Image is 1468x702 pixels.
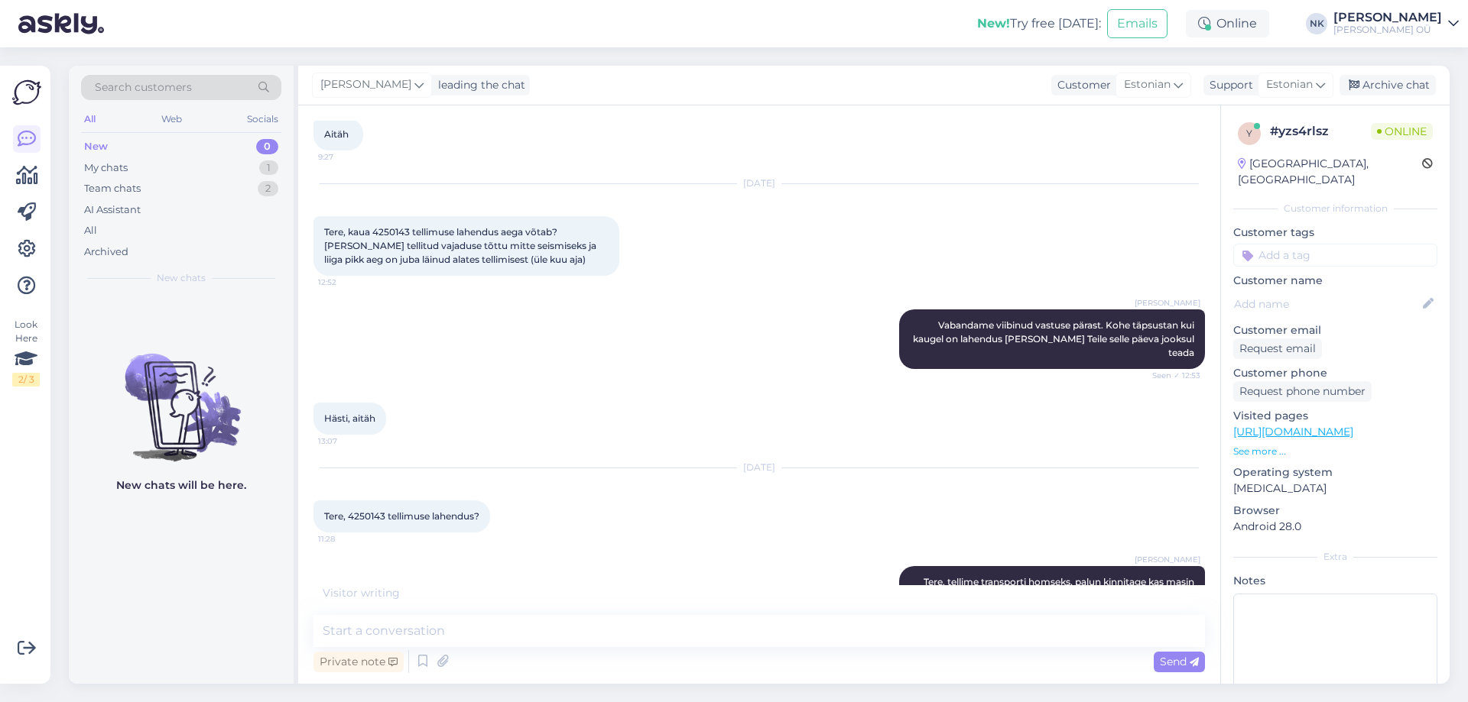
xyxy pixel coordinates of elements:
a: [URL][DOMAIN_NAME] [1233,425,1353,438]
span: Tere, tellime transporti homseks, palun kinnitage kas masin on korralikult pakendatud? [924,576,1197,601]
p: See more ... [1233,445,1437,458]
div: AI Assistant [84,202,141,218]
img: No chats [69,326,294,464]
a: [PERSON_NAME][PERSON_NAME] OÜ [1333,11,1459,36]
div: Web [158,109,185,129]
span: Seen ✓ 12:53 [1143,370,1200,381]
div: Private note [313,652,404,672]
span: . [402,586,404,600]
div: Try free [DATE]: [977,15,1101,33]
div: 0 [256,139,278,154]
p: Customer tags [1233,225,1437,241]
div: Visitor writing [313,585,1205,601]
span: 12:52 [318,277,375,288]
p: Customer phone [1233,365,1437,381]
img: Askly Logo [12,78,41,107]
span: 11:28 [318,533,375,545]
p: Visited pages [1233,408,1437,424]
div: [GEOGRAPHIC_DATA], [GEOGRAPHIC_DATA] [1238,156,1422,188]
span: Online [1371,123,1433,140]
div: [DATE] [313,176,1205,190]
span: 9:27 [318,151,375,163]
div: Team chats [84,181,141,196]
span: Tere, kaua 4250143 tellimuse lahendus aega võtab? [PERSON_NAME] tellitud vajaduse tõttu mitte sei... [324,226,599,265]
span: [PERSON_NAME] [1135,297,1200,309]
p: Customer email [1233,322,1437,338]
span: Hästi, aitäh [324,412,375,424]
div: All [84,223,97,238]
p: Browser [1233,503,1437,519]
div: [PERSON_NAME] [1333,11,1442,24]
p: Operating system [1233,464,1437,480]
p: New chats will be here. [116,477,246,493]
div: Support [1203,77,1253,93]
input: Add a tag [1233,244,1437,267]
button: Emails [1107,9,1168,38]
div: leading the chat [432,77,525,93]
span: Search customers [95,79,192,95]
div: NK [1306,13,1327,34]
span: y [1246,128,1252,139]
span: Tere, 4250143 tellimuse lahendus? [324,510,479,522]
span: Vabandame viibinud vastuse pärast. Kohe täpsustan kui kaugel on lahendus [PERSON_NAME] Teile sell... [913,319,1197,358]
div: New [84,139,108,154]
input: Add name [1234,296,1420,312]
div: All [81,109,99,129]
span: New chats [157,271,206,285]
div: 2 / 3 [12,373,40,387]
div: Look Here [12,318,40,387]
div: [DATE] [313,461,1205,474]
p: Customer name [1233,273,1437,289]
p: Android 28.0 [1233,519,1437,535]
div: Customer [1051,77,1111,93]
div: My chats [84,160,128,176]
div: # yzs4rlsz [1270,122,1371,141]
span: Aitäh [324,128,349,140]
div: Request phone number [1233,381,1372,402]
span: 13:07 [318,435,375,447]
div: 2 [258,181,278,196]
span: Send [1160,655,1199,668]
span: . [404,586,407,600]
div: [PERSON_NAME] OÜ [1333,24,1442,36]
span: . [400,586,402,600]
div: Request email [1233,338,1322,359]
span: Estonian [1266,76,1313,93]
div: Online [1186,10,1269,37]
div: 1 [259,160,278,176]
span: [PERSON_NAME] [1135,554,1200,565]
div: Socials [244,109,281,129]
b: New! [977,16,1010,31]
p: Notes [1233,573,1437,589]
div: Archived [84,244,128,260]
div: Customer information [1233,202,1437,215]
span: Estonian [1124,76,1171,93]
p: [MEDICAL_DATA] [1233,480,1437,497]
span: [PERSON_NAME] [320,76,411,93]
div: Extra [1233,550,1437,564]
div: Archive chat [1340,75,1436,95]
